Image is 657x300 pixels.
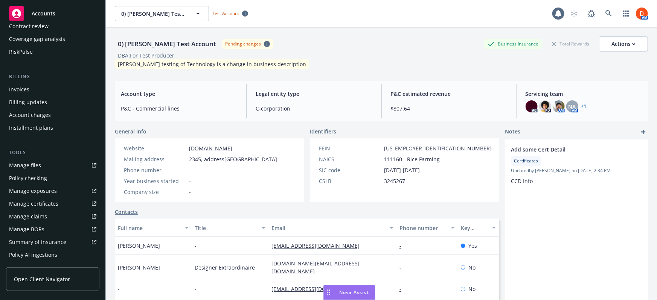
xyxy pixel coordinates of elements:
[324,285,333,300] div: Drag to move
[384,144,492,152] span: [US_EMPLOYER_IDENTIFICATION_NUMBER]
[396,219,458,237] button: Phone number
[6,223,99,235] a: Manage BORs
[553,100,565,112] img: photo
[9,33,65,45] div: Coverage gap analysis
[569,103,576,111] span: NA
[611,37,636,51] div: Actions
[9,198,58,210] div: Manage certificates
[391,90,507,98] span: P&C estimated revenue
[189,145,232,152] a: [DOMAIN_NAME]
[6,211,99,223] a: Manage claims
[6,3,99,24] a: Accounts
[6,46,99,58] a: RiskPulse
[9,236,66,248] div: Summary of insurance
[9,159,41,171] div: Manage files
[256,90,372,98] span: Legal entity type
[6,73,99,80] div: Billing
[319,166,381,174] div: SIC code
[189,155,277,163] span: 2345, address[GEOGRAPHIC_DATA]
[468,264,476,271] span: No
[6,172,99,184] a: Policy checking
[121,10,186,18] span: 0) [PERSON_NAME] Test Account
[118,242,160,250] span: [PERSON_NAME]
[539,100,551,112] img: photo
[192,219,268,237] button: Title
[461,224,488,232] div: Key contact
[271,242,366,249] a: [EMAIL_ADDRESS][DOMAIN_NAME]
[323,285,375,300] button: Nova Assist
[225,41,261,47] div: Pending changes
[9,211,47,223] div: Manage claims
[118,264,160,271] span: [PERSON_NAME]
[115,208,138,216] a: Contacts
[121,105,237,112] span: P&C - Commercial lines
[484,39,542,48] div: Business Insurance
[124,188,186,196] div: Company size
[468,285,476,293] span: No
[9,249,57,261] div: Policy AI ingestions
[310,127,336,135] span: Identifiers
[6,83,99,95] a: Invoices
[124,155,186,163] div: Mailing address
[14,275,70,283] span: Open Client Navigator
[619,6,634,21] a: Switch app
[581,104,587,109] a: +1
[548,39,593,48] div: Total Rewards
[9,223,44,235] div: Manage BORs
[115,59,309,69] div: [PERSON_NAME] testing of Technology is a change in business description
[511,167,642,174] span: Updated by [PERSON_NAME] on [DATE] 2:34 PM
[399,224,447,232] div: Phone number
[384,177,405,185] span: 3245267
[189,166,191,174] span: -
[526,100,538,112] img: photo
[118,224,180,232] div: Full name
[118,52,174,59] div: DBA: For Test Producer
[222,39,273,48] span: Pending changes
[6,122,99,134] a: Installment plans
[115,39,219,49] div: 0) [PERSON_NAME] Test Account
[9,83,29,95] div: Invoices
[6,20,99,32] a: Contract review
[271,260,360,275] a: [DOMAIN_NAME][EMAIL_ADDRESS][DOMAIN_NAME]
[391,105,507,112] span: $807.64
[6,249,99,261] a: Policy AI ingestions
[599,36,648,52] button: Actions
[399,264,407,271] a: -
[189,188,191,196] span: -
[9,172,47,184] div: Policy checking
[505,127,520,136] span: Notes
[319,144,381,152] div: FEIN
[212,10,239,17] span: Test Account
[639,127,648,136] a: add
[195,242,197,250] span: -
[32,11,55,17] span: Accounts
[526,90,642,98] span: Servicing team
[511,145,622,153] span: Add some Cert Detail
[339,289,369,295] span: Nova Assist
[384,166,420,174] span: [DATE]-[DATE]
[6,185,99,197] a: Manage exposures
[124,144,186,152] div: Website
[115,6,209,21] button: 0) [PERSON_NAME] Test Account
[195,285,197,293] span: -
[9,109,51,121] div: Account charges
[511,177,533,185] span: CCD Info
[319,177,381,185] div: CSLB
[636,8,648,20] img: photo
[399,242,407,249] a: -
[567,6,582,21] a: Start snowing
[115,127,146,135] span: General info
[6,198,99,210] a: Manage certificates
[6,109,99,121] a: Account charges
[256,105,372,112] span: C-corporation
[458,219,499,237] button: Key contact
[6,159,99,171] a: Manage files
[6,96,99,108] a: Billing updates
[6,236,99,248] a: Summary of insurance
[9,96,47,108] div: Billing updates
[9,46,33,58] div: RiskPulse
[124,166,186,174] div: Phone number
[271,224,385,232] div: Email
[209,9,251,17] span: Test Account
